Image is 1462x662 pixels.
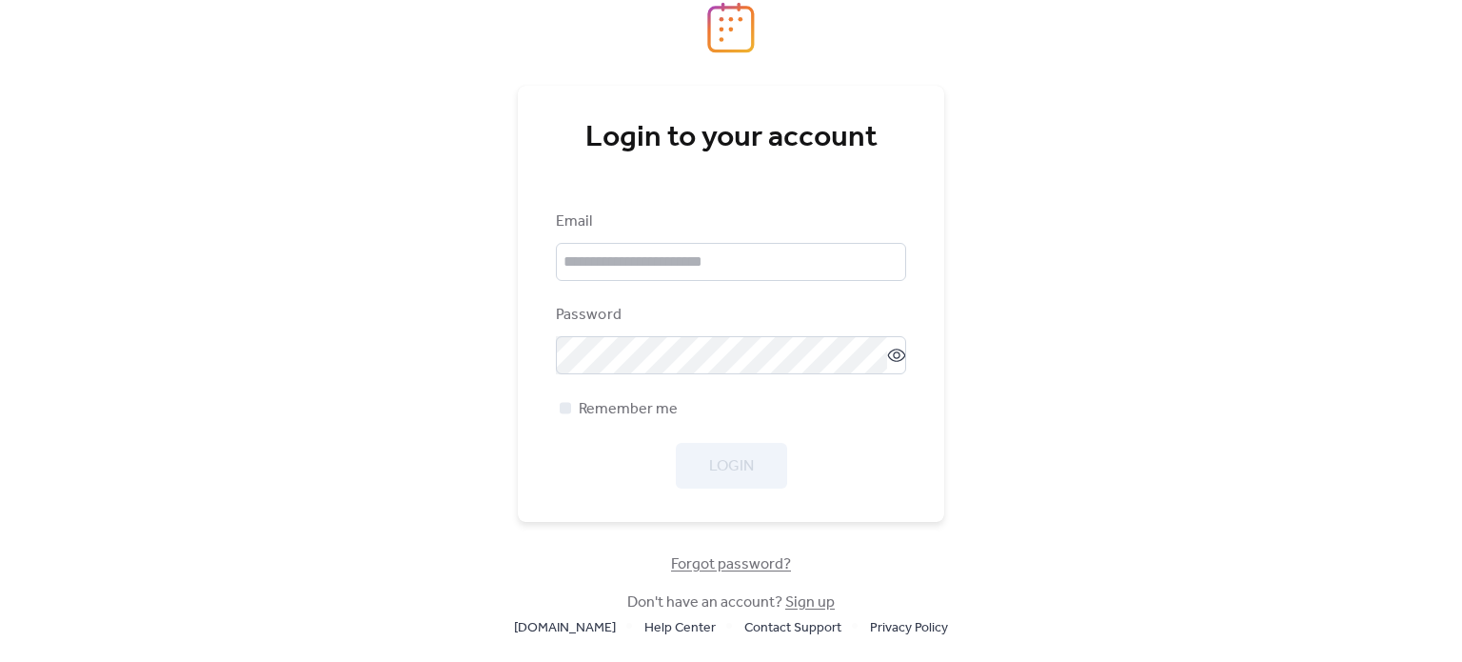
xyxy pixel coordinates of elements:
a: Contact Support [744,615,841,639]
span: Remember me [579,398,678,421]
span: Don't have an account? [627,592,835,614]
span: Help Center [644,617,716,640]
div: Password [556,304,902,327]
span: Contact Support [744,617,841,640]
div: Email [556,211,902,233]
a: Forgot password? [671,559,791,570]
img: logo [707,2,755,53]
div: Login to your account [556,119,906,157]
span: [DOMAIN_NAME] [514,617,616,640]
a: Help Center [644,615,716,639]
a: Sign up [785,588,835,617]
span: Forgot password? [671,553,791,576]
a: [DOMAIN_NAME] [514,615,616,639]
a: Privacy Policy [870,615,948,639]
span: Privacy Policy [870,617,948,640]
